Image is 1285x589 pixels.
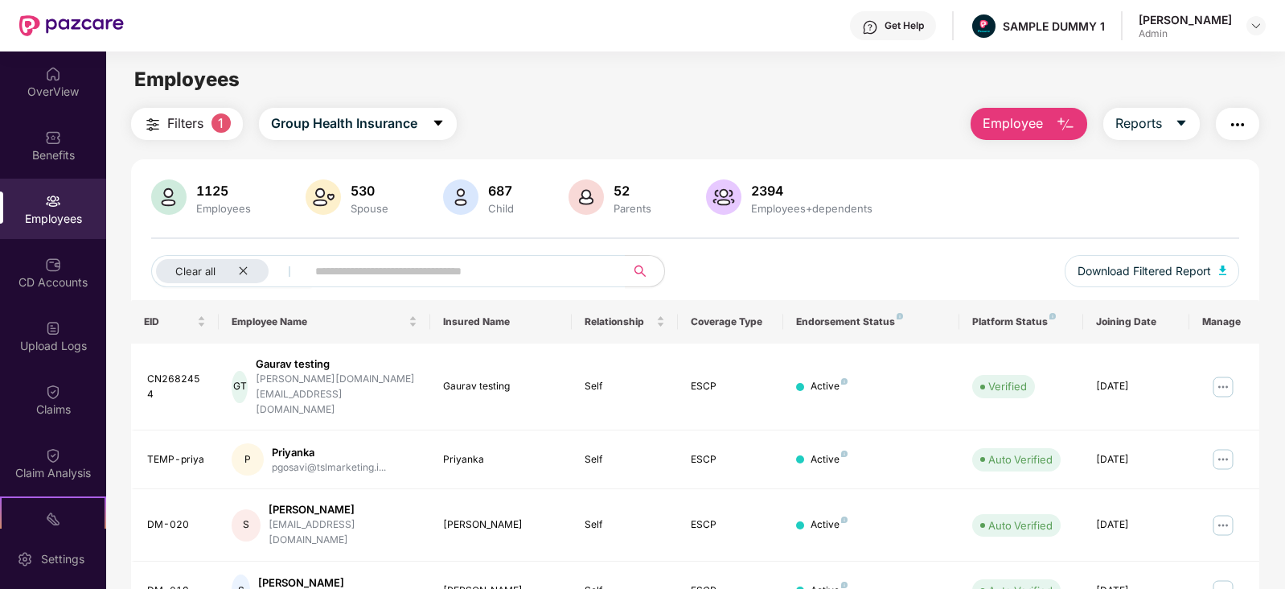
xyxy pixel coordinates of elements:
div: P [232,443,264,476]
div: Spouse [347,202,392,215]
button: Group Health Insurancecaret-down [259,108,457,140]
img: svg+xml;base64,PHN2ZyB4bWxucz0iaHR0cDovL3d3dy53My5vcmcvMjAwMC9zdmciIHdpZHRoPSIyMSIgaGVpZ2h0PSIyMC... [45,511,61,527]
img: svg+xml;base64,PHN2ZyB4bWxucz0iaHR0cDovL3d3dy53My5vcmcvMjAwMC9zdmciIHdpZHRoPSI4IiBoZWlnaHQ9IjgiIH... [841,451,848,457]
span: search [625,265,656,278]
img: svg+xml;base64,PHN2ZyB4bWxucz0iaHR0cDovL3d3dy53My5vcmcvMjAwMC9zdmciIHhtbG5zOnhsaW5rPSJodHRwOi8vd3... [569,179,604,215]
img: svg+xml;base64,PHN2ZyB4bWxucz0iaHR0cDovL3d3dy53My5vcmcvMjAwMC9zdmciIHhtbG5zOnhsaW5rPSJodHRwOi8vd3... [1056,115,1075,134]
span: Reports [1115,113,1162,134]
img: svg+xml;base64,PHN2ZyBpZD0iQ0RfQWNjb3VudHMiIGRhdGEtbmFtZT0iQ0QgQWNjb3VudHMiIHhtbG5zPSJodHRwOi8vd3... [45,257,61,273]
span: Employees [134,68,240,91]
img: svg+xml;base64,PHN2ZyB4bWxucz0iaHR0cDovL3d3dy53My5vcmcvMjAwMC9zdmciIHdpZHRoPSI4IiBoZWlnaHQ9IjgiIH... [841,582,848,588]
th: Joining Date [1083,300,1189,344]
div: [PERSON_NAME] [443,517,558,533]
div: Get Help [885,19,924,32]
img: svg+xml;base64,PHN2ZyBpZD0iQ2xhaW0iIHhtbG5zPSJodHRwOi8vd3d3LnczLm9yZy8yMDAwL3N2ZyIgd2lkdGg9IjIwIi... [45,384,61,400]
div: SAMPLE DUMMY 1 [1003,19,1105,34]
img: svg+xml;base64,PHN2ZyBpZD0iRHJvcGRvd24tMzJ4MzIiIHhtbG5zPSJodHRwOi8vd3d3LnczLm9yZy8yMDAwL3N2ZyIgd2... [1250,19,1262,32]
div: Auto Verified [988,517,1053,533]
div: 530 [347,183,392,199]
div: Active [811,517,848,533]
div: [PERSON_NAME] [1139,12,1232,27]
div: S [232,509,261,542]
button: Clear allclose [151,255,312,287]
div: Auto Verified [988,451,1053,467]
div: Admin [1139,27,1232,40]
div: Endorsement Status [796,315,946,328]
th: Insured Name [430,300,571,344]
div: Self [585,379,665,394]
th: Relationship [572,300,678,344]
img: svg+xml;base64,PHN2ZyB4bWxucz0iaHR0cDovL3d3dy53My5vcmcvMjAwMC9zdmciIHhtbG5zOnhsaW5rPSJodHRwOi8vd3... [706,179,741,215]
span: Clear all [175,265,216,278]
img: svg+xml;base64,PHN2ZyB4bWxucz0iaHR0cDovL3d3dy53My5vcmcvMjAwMC9zdmciIHhtbG5zOnhsaW5rPSJodHRwOi8vd3... [1219,266,1227,275]
img: svg+xml;base64,PHN2ZyBpZD0iU2V0dGluZy0yMHgyMCIgeG1sbnM9Imh0dHA6Ly93d3cudzMub3JnLzIwMDAvc3ZnIiB3aW... [17,551,33,567]
span: Employee [983,113,1043,134]
div: Self [585,452,665,467]
span: caret-down [1175,117,1188,131]
div: [PERSON_NAME] [269,502,417,517]
span: Relationship [585,315,653,328]
img: svg+xml;base64,PHN2ZyB4bWxucz0iaHR0cDovL3d3dy53My5vcmcvMjAwMC9zdmciIHhtbG5zOnhsaW5rPSJodHRwOi8vd3... [151,179,187,215]
div: 52 [610,183,655,199]
th: EID [131,300,220,344]
img: Pazcare_Alternative_logo-01-01.png [972,14,996,38]
span: EID [144,315,195,328]
button: Filters1 [131,108,243,140]
div: Settings [36,551,89,567]
div: CN2682454 [147,372,207,402]
img: svg+xml;base64,PHN2ZyB4bWxucz0iaHR0cDovL3d3dy53My5vcmcvMjAwMC9zdmciIHhtbG5zOnhsaW5rPSJodHRwOi8vd3... [443,179,478,215]
span: Employee Name [232,315,405,328]
div: TEMP-priya [147,452,207,467]
img: svg+xml;base64,PHN2ZyB4bWxucz0iaHR0cDovL3d3dy53My5vcmcvMjAwMC9zdmciIHdpZHRoPSI4IiBoZWlnaHQ9IjgiIH... [1049,313,1056,319]
div: 687 [485,183,517,199]
div: [EMAIL_ADDRESS][DOMAIN_NAME] [269,517,417,548]
div: Priyanka [272,445,386,460]
img: svg+xml;base64,PHN2ZyB4bWxucz0iaHR0cDovL3d3dy53My5vcmcvMjAwMC9zdmciIHhtbG5zOnhsaW5rPSJodHRwOi8vd3... [306,179,341,215]
img: svg+xml;base64,PHN2ZyBpZD0iSG9tZSIgeG1sbnM9Imh0dHA6Ly93d3cudzMub3JnLzIwMDAvc3ZnIiB3aWR0aD0iMjAiIG... [45,66,61,82]
button: Download Filtered Report [1065,255,1240,287]
span: Filters [167,113,203,134]
div: GT [232,371,248,403]
div: 1125 [193,183,254,199]
div: Active [811,379,848,394]
button: search [625,255,665,287]
button: Employee [971,108,1087,140]
img: manageButton [1210,447,1236,472]
button: Reportscaret-down [1103,108,1200,140]
img: svg+xml;base64,PHN2ZyBpZD0iSGVscC0zMngzMiIgeG1sbnM9Imh0dHA6Ly93d3cudzMub3JnLzIwMDAvc3ZnIiB3aWR0aD... [862,19,878,35]
div: Employees [193,202,254,215]
div: Priyanka [443,452,558,467]
div: Platform Status [972,315,1070,328]
img: svg+xml;base64,PHN2ZyB4bWxucz0iaHR0cDovL3d3dy53My5vcmcvMjAwMC9zdmciIHdpZHRoPSIyNCIgaGVpZ2h0PSIyNC... [143,115,162,134]
img: svg+xml;base64,PHN2ZyB4bWxucz0iaHR0cDovL3d3dy53My5vcmcvMjAwMC9zdmciIHdpZHRoPSI4IiBoZWlnaHQ9IjgiIH... [841,378,848,385]
div: Child [485,202,517,215]
span: caret-down [432,117,445,131]
div: ESCP [691,452,771,467]
img: svg+xml;base64,PHN2ZyBpZD0iRW1wbG95ZWVzIiB4bWxucz0iaHR0cDovL3d3dy53My5vcmcvMjAwMC9zdmciIHdpZHRoPS... [45,193,61,209]
th: Manage [1189,300,1260,344]
img: New Pazcare Logo [19,15,124,36]
div: DM-020 [147,517,207,533]
th: Coverage Type [678,300,784,344]
th: Employee Name [219,300,430,344]
img: manageButton [1210,374,1236,400]
div: [DATE] [1096,379,1176,394]
span: 1 [211,113,231,133]
div: Verified [988,378,1027,394]
div: 2394 [748,183,876,199]
div: Gaurav testing [443,379,558,394]
div: pgosavi@tslmarketing.i... [272,460,386,476]
img: svg+xml;base64,PHN2ZyB4bWxucz0iaHR0cDovL3d3dy53My5vcmcvMjAwMC9zdmciIHdpZHRoPSI4IiBoZWlnaHQ9IjgiIH... [897,313,903,319]
span: close [238,266,248,276]
img: svg+xml;base64,PHN2ZyBpZD0iQ2xhaW0iIHhtbG5zPSJodHRwOi8vd3d3LnczLm9yZy8yMDAwL3N2ZyIgd2lkdGg9IjIwIi... [45,447,61,463]
span: Download Filtered Report [1078,262,1211,280]
div: ESCP [691,517,771,533]
div: [DATE] [1096,452,1176,467]
img: svg+xml;base64,PHN2ZyB4bWxucz0iaHR0cDovL3d3dy53My5vcmcvMjAwMC9zdmciIHdpZHRoPSIyNCIgaGVpZ2h0PSIyNC... [1228,115,1247,134]
img: manageButton [1210,513,1236,538]
div: Gaurav testing [256,356,417,372]
div: Active [811,452,848,467]
div: [DATE] [1096,517,1176,533]
img: svg+xml;base64,PHN2ZyBpZD0iVXBsb2FkX0xvZ3MiIGRhdGEtbmFtZT0iVXBsb2FkIExvZ3MiIHhtbG5zPSJodHRwOi8vd3... [45,320,61,336]
img: svg+xml;base64,PHN2ZyBpZD0iQmVuZWZpdHMiIHhtbG5zPSJodHRwOi8vd3d3LnczLm9yZy8yMDAwL3N2ZyIgd2lkdGg9Ij... [45,130,61,146]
